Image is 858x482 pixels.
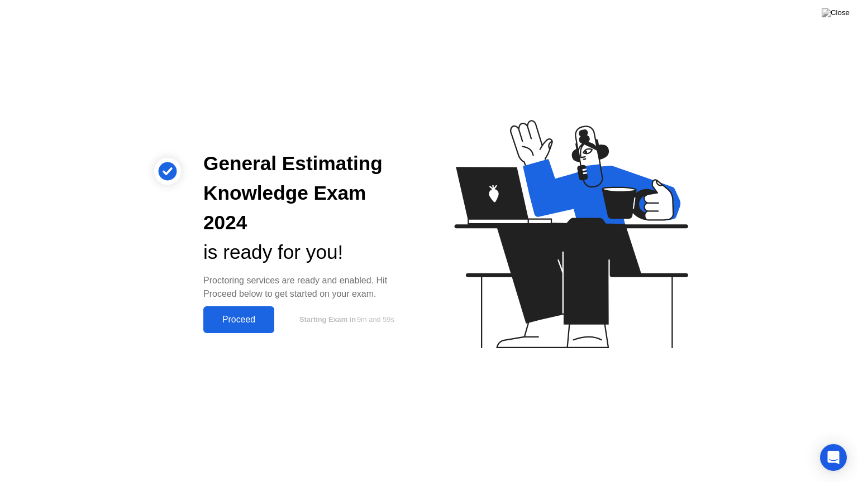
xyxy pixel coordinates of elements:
[280,309,411,330] button: Starting Exam in9m and 59s
[203,238,411,267] div: is ready for you!
[203,149,411,237] div: General Estimating Knowledge Exam 2024
[820,444,847,471] div: Open Intercom Messenger
[822,8,850,17] img: Close
[207,315,271,325] div: Proceed
[203,274,411,301] div: Proctoring services are ready and enabled. Hit Proceed below to get started on your exam.
[203,306,274,333] button: Proceed
[357,315,394,324] span: 9m and 59s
